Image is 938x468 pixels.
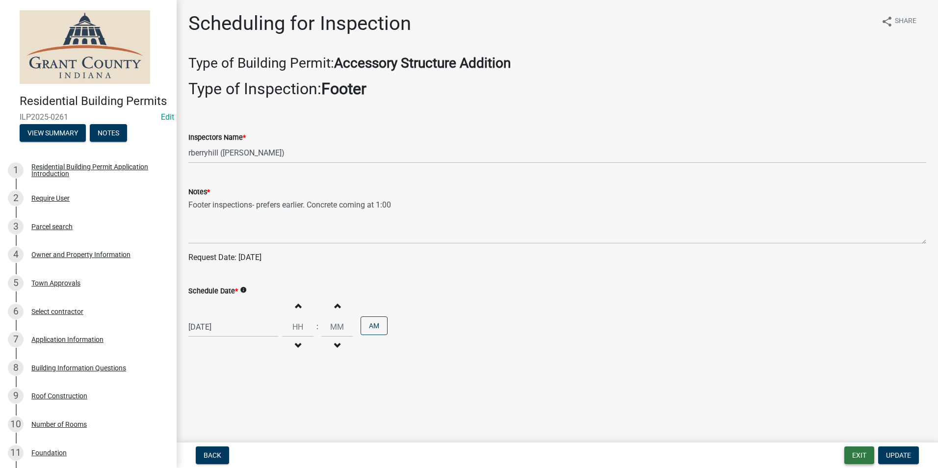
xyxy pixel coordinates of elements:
[8,275,24,291] div: 5
[282,317,313,337] input: Hours
[334,55,511,71] strong: Accessory Structure Addition
[313,321,321,333] div: :
[90,124,127,142] button: Notes
[361,316,388,335] button: AM
[31,251,130,258] div: Owner and Property Information
[881,16,893,27] i: share
[31,308,83,315] div: Select contractor
[188,317,278,337] input: mm/dd/yyyy
[31,223,73,230] div: Parcel search
[31,280,80,286] div: Town Approvals
[20,130,86,137] wm-modal-confirm: Summary
[188,79,926,98] h2: Type of Inspection:
[240,286,247,293] i: info
[31,336,104,343] div: Application Information
[31,392,87,399] div: Roof Construction
[31,449,67,456] div: Foundation
[8,360,24,376] div: 8
[321,317,353,337] input: Minutes
[873,12,924,31] button: shareShare
[188,288,238,295] label: Schedule Date
[8,445,24,461] div: 11
[20,112,157,122] span: ILP2025-0261
[844,446,874,464] button: Exit
[188,134,246,141] label: Inspectors Name
[31,421,87,428] div: Number of Rooms
[188,12,411,35] h1: Scheduling for Inspection
[8,332,24,347] div: 7
[188,252,926,263] p: Request Date: [DATE]
[8,162,24,178] div: 1
[90,130,127,137] wm-modal-confirm: Notes
[31,364,126,371] div: Building Information Questions
[161,112,174,122] wm-modal-confirm: Edit Application Number
[31,195,70,202] div: Require User
[8,219,24,234] div: 3
[8,304,24,319] div: 6
[8,388,24,404] div: 9
[161,112,174,122] a: Edit
[204,451,221,459] span: Back
[20,94,169,108] h4: Residential Building Permits
[878,446,919,464] button: Update
[20,124,86,142] button: View Summary
[895,16,916,27] span: Share
[188,55,926,72] h3: Type of Building Permit:
[8,416,24,432] div: 10
[20,10,150,84] img: Grant County, Indiana
[188,189,210,196] label: Notes
[196,446,229,464] button: Back
[886,451,911,459] span: Update
[31,163,161,177] div: Residential Building Permit Application Introduction
[321,79,366,98] strong: Footer
[8,247,24,262] div: 4
[8,190,24,206] div: 2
